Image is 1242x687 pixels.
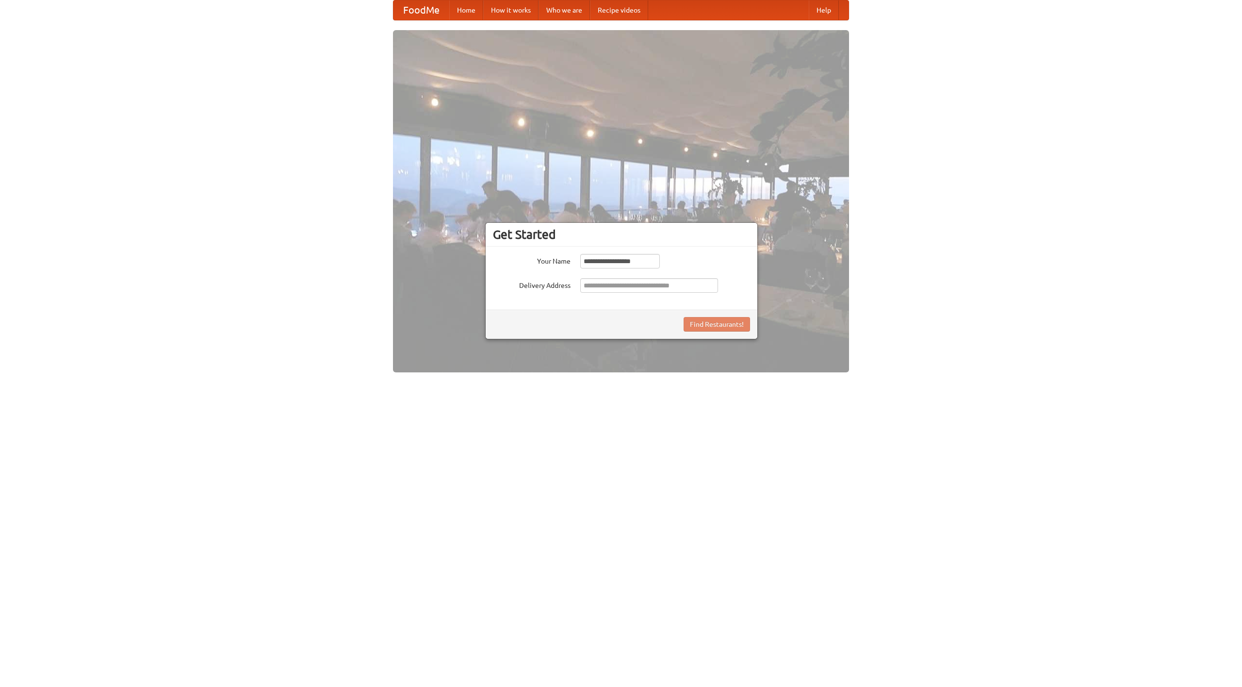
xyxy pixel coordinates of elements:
a: Home [449,0,483,20]
h3: Get Started [493,227,750,242]
button: Find Restaurants! [684,317,750,332]
a: Recipe videos [590,0,648,20]
a: How it works [483,0,539,20]
label: Delivery Address [493,278,571,290]
a: FoodMe [393,0,449,20]
label: Your Name [493,254,571,266]
a: Who we are [539,0,590,20]
a: Help [809,0,839,20]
